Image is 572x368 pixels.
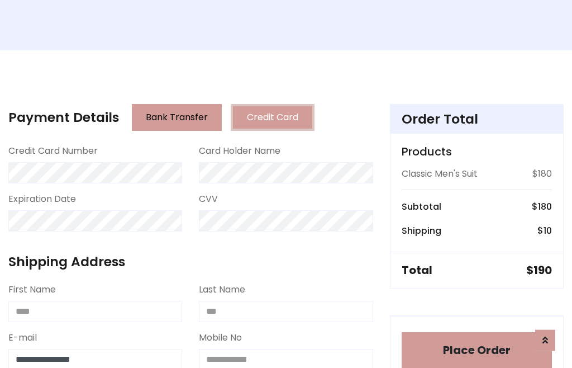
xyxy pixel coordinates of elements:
label: E-mail [8,331,37,345]
button: Place Order [402,332,552,368]
button: Credit Card [231,104,314,131]
h4: Payment Details [8,110,119,125]
h6: Subtotal [402,201,441,212]
h5: Total [402,263,432,277]
button: Bank Transfer [132,104,222,131]
h5: Products [402,145,552,158]
label: Credit Card Number [8,144,98,158]
span: 10 [544,224,552,237]
span: 180 [538,200,552,213]
h4: Order Total [402,111,552,127]
h6: $ [532,201,552,212]
label: Mobile No [199,331,242,345]
label: Card Holder Name [199,144,280,158]
span: 190 [533,262,552,278]
h4: Shipping Address [8,254,373,270]
label: Expiration Date [8,192,76,206]
p: Classic Men's Suit [402,167,478,181]
h6: $ [537,225,552,236]
label: First Name [8,283,56,296]
p: $180 [532,167,552,181]
label: CVV [199,192,218,206]
h5: $ [526,263,552,277]
h6: Shipping [402,225,441,236]
label: Last Name [199,283,245,296]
